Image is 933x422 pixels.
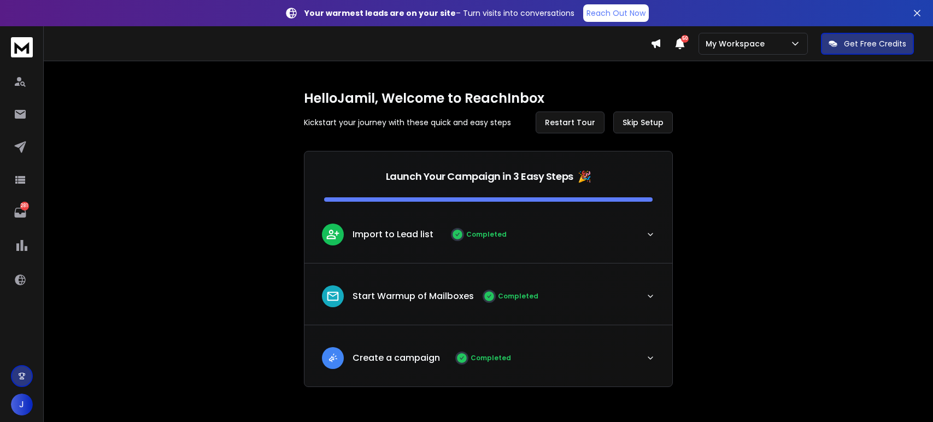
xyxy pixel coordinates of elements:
img: logo [11,37,33,57]
span: 🎉 [578,169,591,184]
button: leadImport to Lead listCompleted [304,215,672,263]
img: lead [326,227,340,241]
p: Start Warmup of Mailboxes [353,290,474,303]
p: Create a campaign [353,351,440,365]
p: Completed [498,292,538,301]
img: lead [326,289,340,303]
p: Reach Out Now [586,8,646,19]
button: J [11,394,33,415]
strong: Your warmest leads are on your site [304,8,456,19]
span: Skip Setup [623,117,664,128]
p: 281 [20,202,29,210]
a: Reach Out Now [583,4,649,22]
p: Get Free Credits [844,38,906,49]
p: Completed [466,230,507,239]
button: Get Free Credits [821,33,914,55]
p: My Workspace [706,38,769,49]
p: – Turn visits into conversations [304,8,574,19]
p: Kickstart your journey with these quick and easy steps [304,117,511,128]
a: 281 [9,202,31,224]
img: lead [326,351,340,365]
span: 50 [681,35,689,43]
button: Restart Tour [536,112,605,133]
button: leadCreate a campaignCompleted [304,338,672,386]
p: Completed [471,354,511,362]
p: Import to Lead list [353,228,433,241]
button: leadStart Warmup of MailboxesCompleted [304,277,672,325]
h1: Hello Jamil , Welcome to ReachInbox [304,90,673,107]
button: Skip Setup [613,112,673,133]
p: Launch Your Campaign in 3 Easy Steps [386,169,573,184]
